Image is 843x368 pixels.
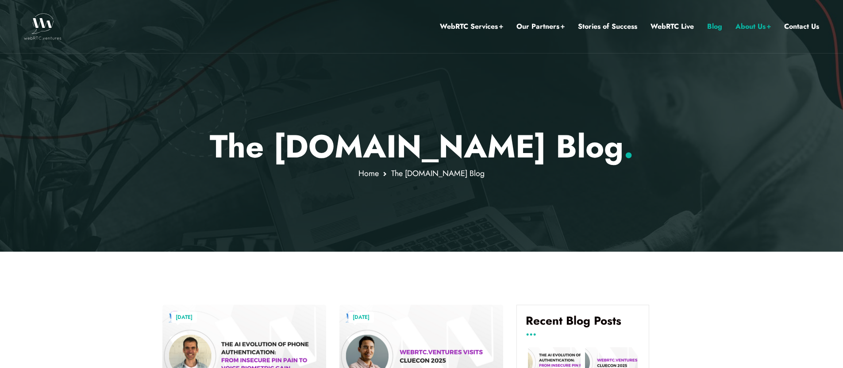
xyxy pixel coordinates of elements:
[348,311,374,323] a: [DATE]
[526,314,640,334] h4: Recent Blog Posts
[784,21,819,32] a: Contact Us
[578,21,637,32] a: Stories of Success
[516,21,565,32] a: Our Partners
[624,123,634,169] span: .
[391,168,485,179] span: The [DOMAIN_NAME] Blog
[171,311,197,323] a: [DATE]
[24,13,62,40] img: WebRTC.ventures
[651,21,694,32] a: WebRTC Live
[162,127,681,165] p: The [DOMAIN_NAME] Blog
[440,21,503,32] a: WebRTC Services
[707,21,722,32] a: Blog
[358,168,379,179] a: Home
[735,21,771,32] a: About Us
